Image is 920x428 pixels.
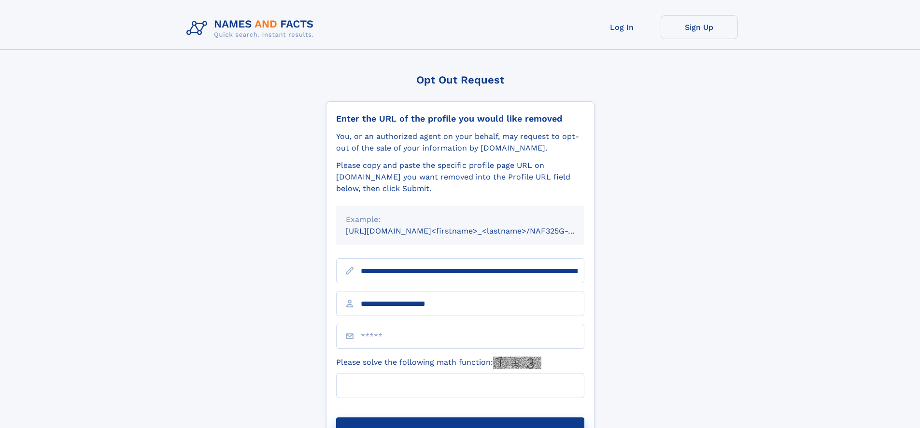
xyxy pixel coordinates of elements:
[183,15,322,41] img: Logo Names and Facts
[336,131,584,154] div: You, or an authorized agent on your behalf, may request to opt-out of the sale of your informatio...
[326,74,594,86] div: Opt Out Request
[346,214,575,225] div: Example:
[336,113,584,124] div: Enter the URL of the profile you would like removed
[336,160,584,194] div: Please copy and paste the specific profile page URL on [DOMAIN_NAME] you want removed into the Pr...
[583,15,661,39] a: Log In
[346,226,603,235] small: [URL][DOMAIN_NAME]<firstname>_<lastname>/NAF325G-xxxxxxxx
[336,357,541,369] label: Please solve the following math function:
[661,15,738,39] a: Sign Up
